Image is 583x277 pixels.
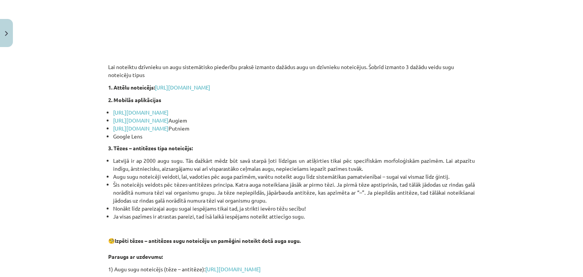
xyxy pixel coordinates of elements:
img: icon-close-lesson-0947bae3869378f0d4975bcd49f059093ad1ed9edebbc8119c70593378902aed.svg [5,31,8,36]
li: Putniem [113,124,475,132]
p: 🧐 [108,237,475,261]
strong: 3. Tēzes – antitēzes tipa noteicējs: [108,145,193,151]
p: Lai noteiktu dzīvnieku un augu sistemātisko piederību praksē izmanto dažādus augu un dzīvnieku no... [108,55,475,79]
strong: 2. Mobilās aplikācijas [108,96,161,103]
strong: 1. Attēlu noteicējs: [108,84,155,91]
li: Nonākt līdz pareizajai augu sugai iespējams tikai tad, ja strikti ievēro tēžu secību! [113,205,475,212]
a: [URL][DOMAIN_NAME] [155,84,210,91]
a: [URL][DOMAIN_NAME] [113,109,169,116]
strong: Paraugs ar uzdevumu: [108,253,163,260]
a: [URL][DOMAIN_NAME] [113,125,169,132]
strong: Izpēti tēzes – antitēzes sugu noteicēju un pamēģini noteikt dotā auga sugu. [115,237,301,244]
li: Augiem [113,116,475,124]
li: Šis noteicējs veidots pēc tēzes-antitēzes principa. Katra auga noteikšana jāsāk ar pirmo tēzi. Ja... [113,181,475,205]
a: [URL][DOMAIN_NAME] [113,117,169,124]
li: Latvijā ir ap 2000 augu sugu. Tās dažkārt mēdz būt savā starpā ļoti līdzīgas un atšķirties tikai ... [113,157,475,173]
li: Augu sugu noteicēji veidoti, lai, vadoties pēc auga pazīmēm, varētu noteikt augu līdz sistemātika... [113,173,475,181]
a: [URL][DOMAIN_NAME] [205,266,261,272]
li: Google Lens [113,132,475,140]
li: Ja visas pazīmes ir atrastas pareizi, tad īsā laikā iespējams noteikt attiecīgo sugu. [113,212,475,220]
